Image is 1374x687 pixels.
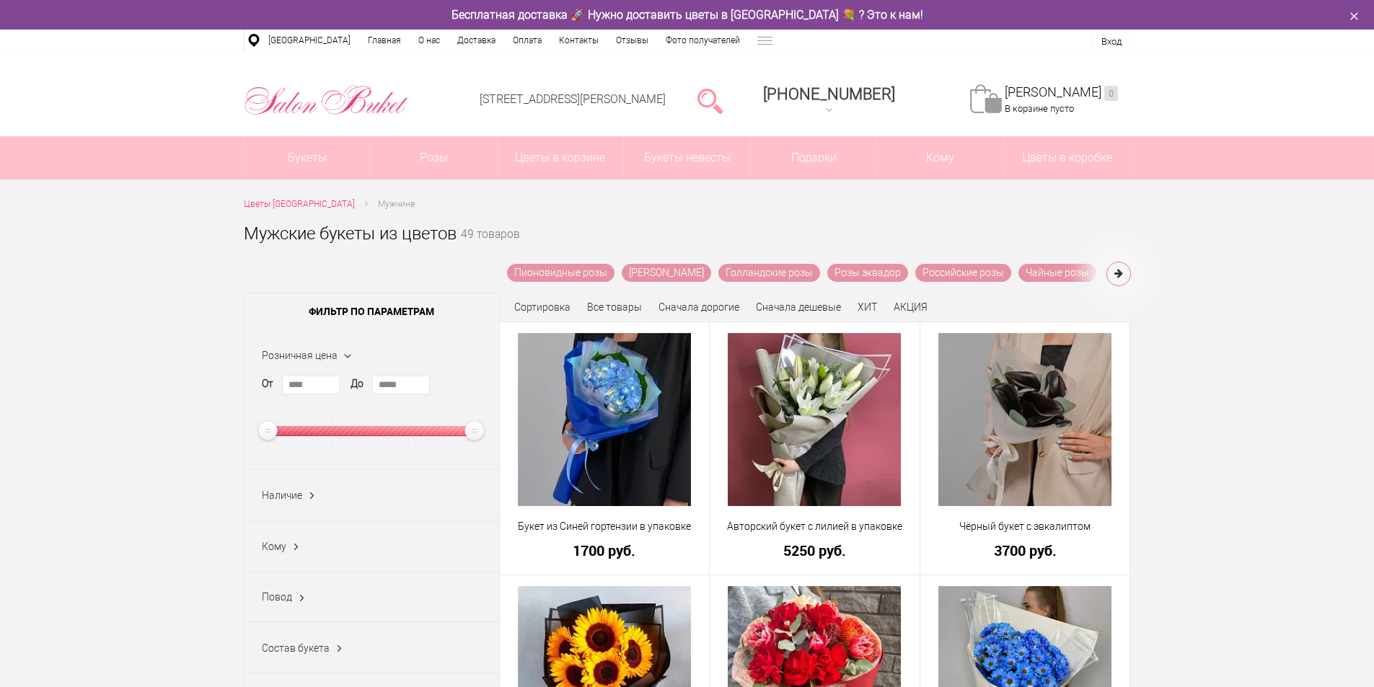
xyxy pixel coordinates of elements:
a: Сначала дешевые [756,301,841,313]
span: Фильтр по параметрам [245,293,499,329]
a: Цветы в коробке [1004,136,1130,179]
a: О нас [410,30,449,51]
ins: 0 [1104,86,1118,101]
a: Розы [371,136,497,179]
a: ХИТ [858,301,877,313]
a: Главная [359,30,410,51]
span: В корзине пусто [1005,103,1074,114]
a: Российские розы [915,264,1011,282]
span: Розничная цена [262,350,338,361]
a: Букеты [245,136,371,179]
a: Цветы в корзине [498,136,624,179]
a: 3700 руб. [930,543,1121,558]
span: Кому [877,136,1003,179]
a: Подарки [751,136,877,179]
img: Авторский букет с лилией в упаковке [728,333,901,506]
img: Букет из Синей гортензии в упаковке [518,333,691,506]
span: Наличие [262,489,302,501]
div: Бесплатная доставка 🚀 Нужно доставить цветы в [GEOGRAPHIC_DATA] 💐 ? Это к нам! [233,7,1142,22]
a: Фото получателей [657,30,749,51]
a: Контакты [550,30,607,51]
span: Сортировка [514,301,571,313]
span: Кому [262,541,286,552]
a: Все товары [587,301,642,313]
a: Цветы [GEOGRAPHIC_DATA] [244,197,355,212]
a: [PHONE_NUMBER] [754,80,904,121]
a: АКЦИЯ [894,301,928,313]
a: Отзывы [607,30,657,51]
a: [GEOGRAPHIC_DATA] [260,30,359,51]
label: От [262,376,273,391]
h1: Мужские букеты из цветов [244,221,457,247]
small: 49 товаров [461,229,520,264]
a: Розы эквадор [827,264,908,282]
img: Цветы Нижний Новгород [244,81,409,119]
a: Чайные розы [1018,264,1096,282]
img: Чёрный букет с эвкалиптом [938,333,1111,506]
label: До [351,376,364,391]
a: Чёрный букет с эвкалиптом [930,519,1121,534]
a: Оплата [504,30,550,51]
a: 5250 руб. [719,543,910,558]
a: Авторский букет с лилией в упаковке [719,519,910,534]
span: Мужчине [378,199,415,209]
span: Состав букета [262,642,330,654]
a: Голландские розы [718,264,820,282]
a: Пионовидные розы [507,264,615,282]
a: Сначала дорогие [659,301,739,313]
span: Цветы [GEOGRAPHIC_DATA] [244,199,355,209]
a: [STREET_ADDRESS][PERSON_NAME] [480,92,666,106]
a: Вход [1101,36,1122,47]
a: [PERSON_NAME] [1005,84,1118,101]
a: Букет из Синей гортензии в упаковке [509,519,700,534]
span: [PHONE_NUMBER] [763,85,895,103]
span: Повод [262,591,292,603]
a: Доставка [449,30,504,51]
a: Бордовые розы [1104,264,1193,282]
a: 1700 руб. [509,543,700,558]
a: [PERSON_NAME] [622,264,711,282]
a: Букеты невесты [624,136,750,179]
